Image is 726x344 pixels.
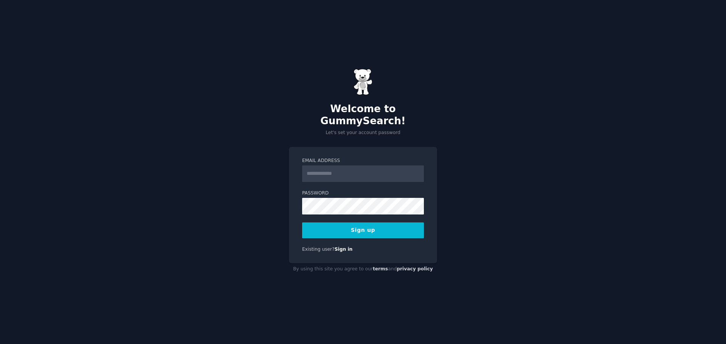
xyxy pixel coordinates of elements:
[373,266,388,271] a: terms
[335,247,353,252] a: Sign in
[289,130,437,136] p: Let's set your account password
[302,157,424,164] label: Email Address
[354,69,372,95] img: Gummy Bear
[289,263,437,275] div: By using this site you agree to our and
[302,190,424,197] label: Password
[397,266,433,271] a: privacy policy
[289,103,437,127] h2: Welcome to GummySearch!
[302,222,424,238] button: Sign up
[302,247,335,252] span: Existing user?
